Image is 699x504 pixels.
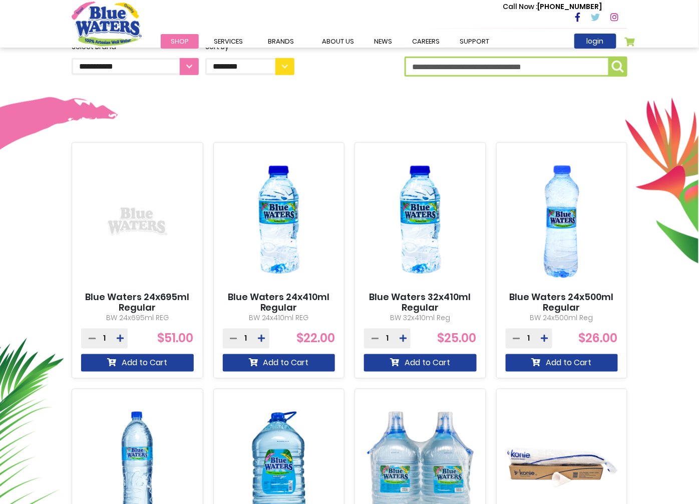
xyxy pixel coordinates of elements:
[506,354,618,372] button: Add to Cart
[268,37,294,46] span: Brands
[405,40,627,77] label: Search Product
[402,34,450,49] a: careers
[364,34,402,49] a: News
[405,57,627,77] input: Search Product
[81,292,194,314] a: Blue Waters 24x695ml Regular
[72,42,199,75] label: Select Brand
[205,58,294,75] select: Sort By
[364,292,477,314] a: Blue Waters 32x410ml Regular
[506,313,618,324] p: BW 24x500ml Reg
[223,292,335,314] a: Blue Waters 24x410ml Regular
[223,313,335,324] p: BW 24x410ml REG
[608,57,627,77] button: Search Product
[171,37,189,46] span: Shop
[612,61,624,73] img: search-icon.png
[296,330,335,347] span: $22.00
[158,330,194,347] span: $51.00
[214,37,243,46] span: Services
[506,151,618,292] img: Blue Waters 24x500ml Regular
[72,58,199,75] select: Select Brand
[579,330,618,347] span: $26.00
[450,34,499,49] a: support
[72,2,142,46] a: store logo
[438,330,477,347] span: $25.00
[503,2,602,12] p: [PHONE_NUMBER]
[364,313,477,324] p: BW 32x410ml Reg
[87,171,187,272] img: Blue Waters 24x695ml Regular
[81,313,194,324] p: BW 24x695ml REG
[81,354,194,372] button: Add to Cart
[223,354,335,372] button: Add to Cart
[312,34,364,49] a: about us
[574,34,616,49] a: login
[506,292,618,314] a: Blue Waters 24x500ml Regular
[223,151,335,292] img: Blue Waters 24x410ml Regular
[503,2,538,12] span: Call Now :
[364,151,477,292] img: Blue Waters 32x410ml Regular
[364,354,477,372] button: Add to Cart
